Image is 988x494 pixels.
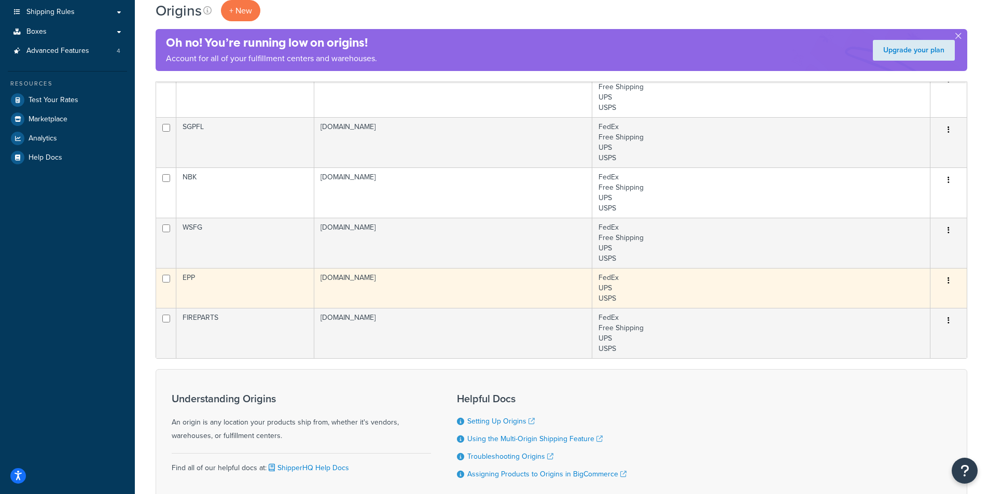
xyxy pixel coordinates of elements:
[8,3,127,22] a: Shipping Rules
[314,117,592,167] td: [DOMAIN_NAME]
[156,1,202,21] h1: Origins
[314,218,592,268] td: [DOMAIN_NAME]
[267,462,349,473] a: ShipperHQ Help Docs
[26,47,89,55] span: Advanced Features
[176,167,314,218] td: NBK
[592,67,930,117] td: FedEx Free Shipping UPS USPS
[8,148,127,167] a: Help Docs
[314,268,592,308] td: [DOMAIN_NAME]
[26,27,47,36] span: Boxes
[176,67,314,117] td: CONTROLS
[8,129,127,148] a: Analytics
[29,134,57,143] span: Analytics
[467,451,553,462] a: Troubleshooting Origins
[592,268,930,308] td: FedEx UPS USPS
[26,8,75,17] span: Shipping Rules
[314,67,592,117] td: [DOMAIN_NAME]
[229,5,252,17] span: + New
[29,115,67,124] span: Marketplace
[314,167,592,218] td: [DOMAIN_NAME]
[467,469,627,479] a: Assigning Products to Origins in BigCommerce
[457,393,627,404] h3: Helpful Docs
[172,453,431,475] div: Find all of our helpful docs at:
[467,416,535,427] a: Setting Up Origins
[8,41,127,61] a: Advanced Features 4
[176,268,314,308] td: EPP
[873,40,955,61] a: Upgrade your plan
[314,308,592,358] td: [DOMAIN_NAME]
[8,22,127,41] a: Boxes
[176,308,314,358] td: FIREPARTS
[176,117,314,167] td: SGPFL
[8,91,127,109] a: Test Your Rates
[29,153,62,162] span: Help Docs
[166,51,377,66] p: Account for all of your fulfillment centers and warehouses.
[592,117,930,167] td: FedEx Free Shipping UPS USPS
[166,34,377,51] h4: Oh no! You’re running low on origins!
[592,167,930,218] td: FedEx Free Shipping UPS USPS
[8,110,127,129] a: Marketplace
[29,96,78,105] span: Test Your Rates
[467,433,603,444] a: Using the Multi-Origin Shipping Feature
[176,218,314,268] td: WSFG
[592,218,930,268] td: FedEx Free Shipping UPS USPS
[8,41,127,61] li: Advanced Features
[172,393,431,404] h3: Understanding Origins
[8,79,127,88] div: Resources
[117,47,120,55] span: 4
[952,458,978,484] button: Open Resource Center
[172,393,431,443] div: An origin is any location your products ship from, whether it's vendors, warehouses, or fulfillme...
[592,308,930,358] td: FedEx Free Shipping UPS USPS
